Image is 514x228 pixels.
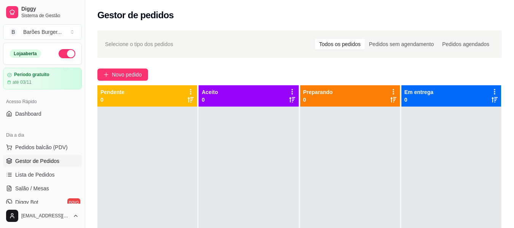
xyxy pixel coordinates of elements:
[21,213,70,219] span: [EMAIL_ADDRESS][DOMAIN_NAME]
[13,79,32,85] article: até 03/11
[404,96,433,104] p: 0
[21,13,79,19] span: Sistema de Gestão
[3,108,82,120] a: Dashboard
[100,88,124,96] p: Pendente
[3,141,82,153] button: Pedidos balcão (PDV)
[315,39,365,49] div: Todos os pedidos
[15,110,41,118] span: Dashboard
[3,68,82,89] a: Período gratuitoaté 03/11
[15,198,38,206] span: Diggy Bot
[10,49,41,58] div: Loja aberta
[14,72,49,78] article: Período gratuito
[15,143,68,151] span: Pedidos balcão (PDV)
[3,169,82,181] a: Lista de Pedidos
[365,39,438,49] div: Pedidos sem agendamento
[112,70,142,79] span: Novo pedido
[3,182,82,195] a: Salão / Mesas
[202,96,218,104] p: 0
[3,3,82,21] a: DiggySistema de Gestão
[404,88,433,96] p: Em entrega
[59,49,75,58] button: Alterar Status
[3,96,82,108] div: Acesso Rápido
[3,207,82,225] button: [EMAIL_ADDRESS][DOMAIN_NAME]
[100,96,124,104] p: 0
[303,96,333,104] p: 0
[3,129,82,141] div: Dia a dia
[15,157,59,165] span: Gestor de Pedidos
[103,72,109,77] span: plus
[105,40,173,48] span: Selecione o tipo dos pedidos
[303,88,333,96] p: Preparando
[23,28,62,36] div: Barões Burger ...
[97,9,174,21] h2: Gestor de pedidos
[3,24,82,40] button: Select a team
[21,6,79,13] span: Diggy
[15,185,49,192] span: Salão / Mesas
[97,69,148,81] button: Novo pedido
[15,171,55,179] span: Lista de Pedidos
[202,88,218,96] p: Aceito
[3,196,82,208] a: Diggy Botnovo
[438,39,493,49] div: Pedidos agendados
[3,155,82,167] a: Gestor de Pedidos
[10,28,17,36] span: B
